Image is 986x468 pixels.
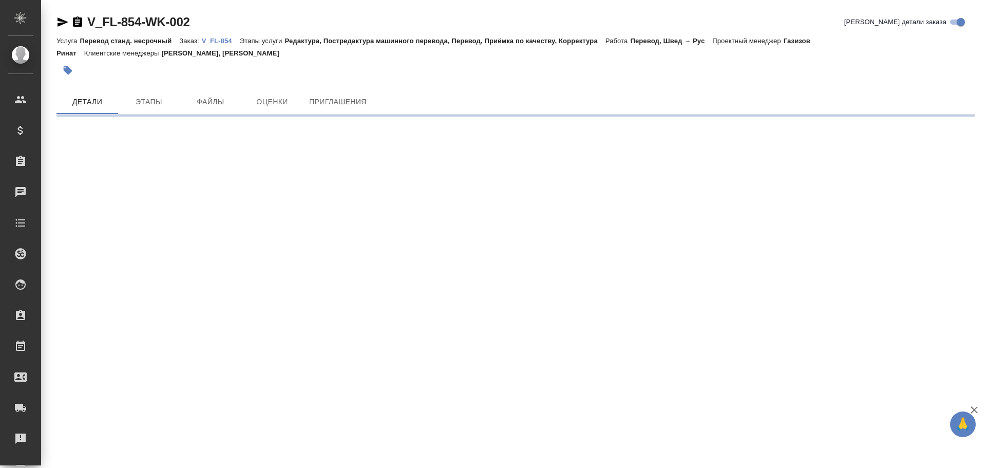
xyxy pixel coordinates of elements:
[124,96,174,108] span: Этапы
[56,59,79,82] button: Добавить тэг
[954,414,972,435] span: 🙏
[950,411,976,437] button: 🙏
[56,37,80,45] p: Услуга
[712,37,783,45] p: Проектный менеджер
[630,37,712,45] p: Перевод, Швед → Рус
[63,96,112,108] span: Детали
[240,37,285,45] p: Этапы услуги
[84,49,162,57] p: Клиентские менеджеры
[844,17,946,27] span: [PERSON_NAME] детали заказа
[179,37,201,45] p: Заказ:
[87,15,190,29] a: V_FL-854-WK-002
[248,96,297,108] span: Оценки
[202,37,240,45] p: V_FL-854
[285,37,605,45] p: Редактура, Постредактура машинного перевода, Перевод, Приёмка по качеству, Корректура
[186,96,235,108] span: Файлы
[56,16,69,28] button: Скопировать ссылку для ЯМессенджера
[309,96,367,108] span: Приглашения
[605,37,631,45] p: Работа
[162,49,287,57] p: [PERSON_NAME], [PERSON_NAME]
[202,36,240,45] a: V_FL-854
[71,16,84,28] button: Скопировать ссылку
[80,37,179,45] p: Перевод станд. несрочный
